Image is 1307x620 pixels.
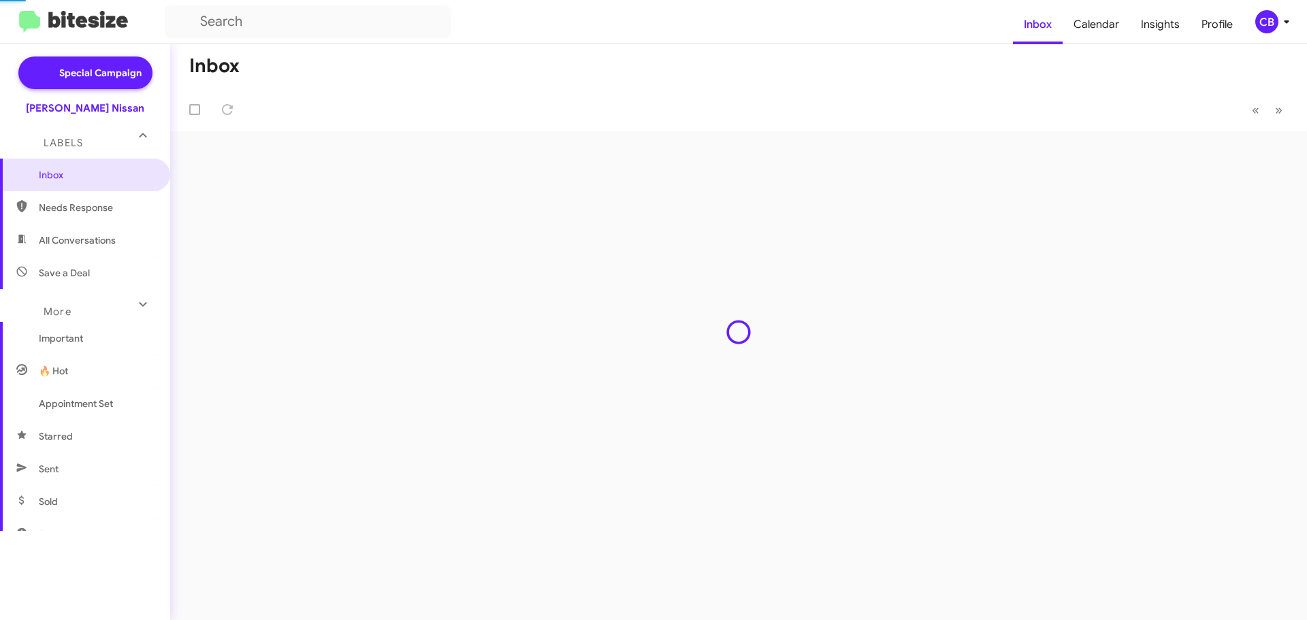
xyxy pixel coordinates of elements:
span: Sent [39,462,59,476]
span: Labels [44,137,83,149]
a: Inbox [1013,5,1063,44]
a: Insights [1130,5,1191,44]
span: « [1252,101,1259,118]
a: Calendar [1063,5,1130,44]
button: Previous [1244,96,1268,124]
div: CB [1255,10,1278,33]
span: Sold Responded [39,527,111,541]
span: Special Campaign [59,66,142,80]
span: » [1275,101,1282,118]
a: Special Campaign [18,56,152,89]
span: Save a Deal [39,266,90,280]
button: CB [1244,10,1292,33]
span: Starred [39,429,73,443]
div: [PERSON_NAME] Nissan [26,101,144,115]
a: Profile [1191,5,1244,44]
nav: Page navigation example [1244,96,1291,124]
span: Sold [39,495,58,508]
span: Inbox [39,168,155,182]
span: Important [39,331,155,345]
h1: Inbox [189,55,240,77]
span: All Conversations [39,233,116,247]
span: More [44,306,71,318]
span: 🔥 Hot [39,364,68,378]
input: Search [165,5,451,38]
span: Needs Response [39,201,155,214]
button: Next [1267,96,1291,124]
span: Appointment Set [39,397,113,410]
